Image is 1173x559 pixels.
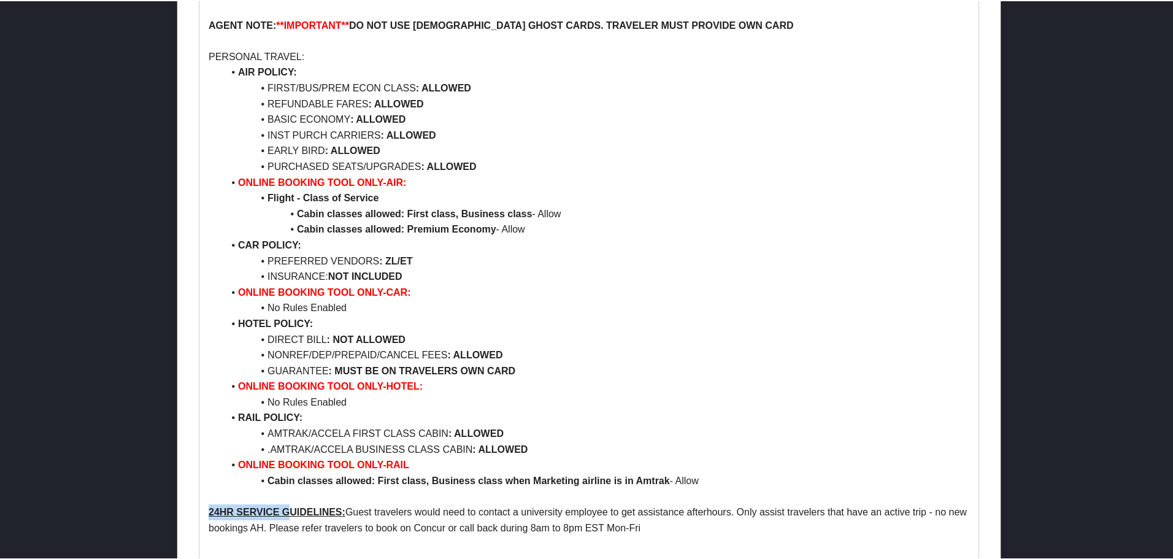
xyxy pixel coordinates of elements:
li: No Rules Enabled [223,393,969,409]
li: No Rules Enabled [223,299,969,315]
strong: ONLINE BOOKING TOOL ONLY-HOTEL: [238,380,423,390]
strong: AIR POLICY: [238,66,297,76]
strong: Cabin classes allowed: First class, Business class [297,207,532,218]
strong: : ALLOWED [421,160,476,171]
li: DIRECT BILL [223,331,969,347]
li: INST PURCH CARRIERS [223,126,969,142]
li: PURCHASED SEATS/UPGRADES [223,158,969,174]
strong: : ALLOWED [416,82,471,92]
strong: : [368,98,371,108]
strong: : NOT ALLOWED [327,333,406,344]
strong: ONLINE BOOKING TOOL ONLY-AIR: [238,176,406,187]
li: - Allow [223,220,969,236]
strong: : ALLOWED [325,144,380,155]
li: PREFERRED VENDORS [223,252,969,268]
li: EARLY BIRD [223,142,969,158]
li: INSURANCE: [223,268,969,283]
strong: HOTEL POLICY: [238,317,313,328]
strong: : ALLOWED [381,129,436,139]
li: BASIC ECONOMY [223,110,969,126]
strong: Cabin classes allowed: Premium Economy [297,223,496,233]
strong: : ALLOWED [472,443,528,453]
strong: DO NOT USE [DEMOGRAPHIC_DATA] GHOST CARDS. TRAVELER MUST PROVIDE OWN CARD [349,19,793,29]
strong: : ALLOWED [447,349,502,359]
p: PERSONAL TRAVEL: [209,48,969,64]
strong: : MUST BE ON TRAVELERS OWN CARD [329,364,516,375]
strong: : ZL/ET [379,255,412,265]
strong: CAR POLICY: [238,239,301,249]
li: .AMTRAK/ACCELA BUSINESS CLASS CABIN [223,441,969,457]
li: AMTRAK/ACCELA FIRST CLASS CABIN [223,425,969,441]
u: 24HR SERVICE GUIDELINES: [209,506,345,516]
li: - Allow [223,205,969,221]
strong: NOT INCLUDED [328,270,402,280]
strong: AGENT NOTE: [209,19,276,29]
strong: RAIL POLICY: [238,411,302,422]
li: - Allow [223,472,969,488]
p: Guest travelers would need to contact a university employee to get assistance afterhours. Only as... [209,503,969,534]
strong: Flight - Class of Service [267,191,379,202]
strong: ALLOWED [374,98,424,108]
li: GUARANTEE [223,362,969,378]
strong: : ALLOWED [448,427,504,438]
strong: ONLINE BOOKING TOOL ONLY-RAIL [238,458,409,469]
strong: Cabin classes allowed: First class, Business class when Marketing airline is in Amtrak [267,474,670,485]
li: NONREF/DEP/PREPAID/CANCEL FEES [223,346,969,362]
strong: ONLINE BOOKING TOOL ONLY-CAR: [238,286,411,296]
li: REFUNDABLE FARES [223,95,969,111]
strong: : ALLOWED [350,113,406,123]
li: FIRST/BUS/PREM ECON CLASS [223,79,969,95]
